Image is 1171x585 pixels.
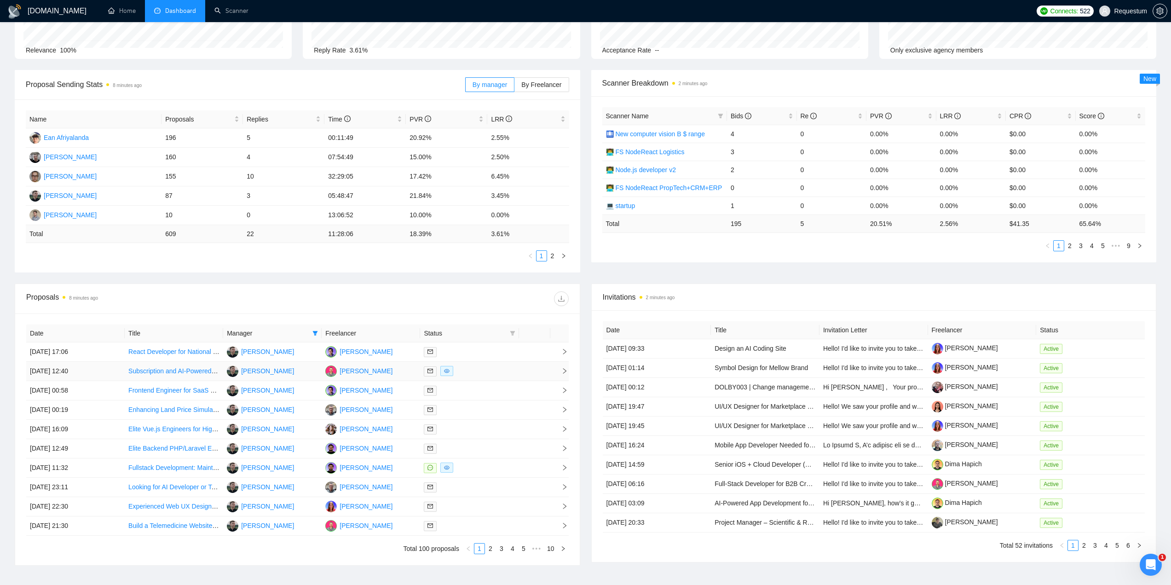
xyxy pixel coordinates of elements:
[241,366,294,376] div: [PERSON_NAME]
[1123,540,1133,550] a: 6
[1040,383,1066,391] a: Active
[325,365,337,377] img: DB
[328,116,350,123] span: Time
[427,426,433,432] span: mail
[870,112,892,120] span: PVR
[1068,540,1078,550] a: 1
[26,79,465,90] span: Proposal Sending Stats
[474,544,485,554] a: 1
[1040,403,1066,410] a: Active
[29,133,89,141] a: EAEan Afriyalanda
[655,46,659,54] span: --
[128,348,338,355] a: React Developer for National Pharmaceutical Information System (EKFO)
[745,113,751,119] span: info-circle
[241,347,294,357] div: [PERSON_NAME]
[1009,112,1031,120] span: CPR
[1112,540,1123,551] li: 5
[1045,243,1050,249] span: left
[1101,540,1111,550] a: 4
[340,347,392,357] div: [PERSON_NAME]
[165,7,196,15] span: Dashboard
[154,7,161,14] span: dashboard
[214,7,248,15] a: searchScanner
[324,128,406,148] td: 00:11:49
[1098,241,1108,251] a: 5
[1040,498,1062,509] span: Active
[1102,8,1108,14] span: user
[340,463,392,473] div: [PERSON_NAME]
[243,167,324,186] td: 10
[932,517,943,528] img: c1rnhiVWAQ3hluRo7JstQAjBqyS3S9uuW6veQibfsynqy6359rYxQfOfaBdbDSRFIi
[1040,480,1066,487] a: Active
[932,478,943,490] img: c1eXUdwHc_WaOcbpPFtMJupqop6zdMumv1o7qBBEoYRQ7Y2b-PMuosOa1Pnj0gGm9V
[496,543,507,554] li: 3
[427,484,433,490] span: mail
[1112,540,1122,550] a: 5
[241,424,294,434] div: [PERSON_NAME]
[932,364,998,371] a: [PERSON_NAME]
[1134,540,1145,551] button: right
[932,362,943,374] img: c1o0rOVReXCKi1bnQSsgHbaWbvfM_HSxWVsvTMtH2C50utd8VeU_52zlHuo4ie9fkT
[312,330,318,336] span: filter
[227,385,238,396] img: AS
[29,132,41,144] img: EA
[1040,519,1066,526] a: Active
[940,112,961,120] span: LRR
[715,422,831,429] a: UI/UX Designer for Marketplace Platform
[548,251,558,261] a: 2
[810,113,817,119] span: info-circle
[128,367,291,375] a: Subscription and AI-Powered Platform — Full SaaS Build
[602,77,1146,89] span: Scanner Breakdown
[1153,7,1167,15] a: setting
[507,543,518,554] li: 4
[715,364,808,371] a: Symbol Design for Mellow Brand
[325,405,392,413] a: PG[PERSON_NAME]
[558,250,569,261] button: right
[529,543,544,554] li: Next 5 Pages
[474,543,485,554] li: 1
[128,464,334,471] a: Fullstack Development: Maintain and Enhance Existing Web Application
[932,459,943,470] img: c1zpTY-JffLoXbRQoJrotKOx957DQaKHXbyZO2cx_O_lEf4DW_FWQA8_9IM84ObBVX
[932,422,998,429] a: [PERSON_NAME]
[508,544,518,554] a: 4
[1064,240,1075,251] li: 2
[44,191,97,201] div: [PERSON_NAME]
[510,330,515,336] span: filter
[487,128,569,148] td: 2.55%
[485,544,496,554] a: 2
[1134,540,1145,551] li: Next Page
[128,503,300,510] a: Experienced Web UX Designer Needed for Interface Design
[227,365,238,377] img: AS
[162,148,243,167] td: 160
[227,444,294,452] a: AS[PERSON_NAME]
[606,166,676,174] a: 👨‍💻 Node.js developer v2
[227,405,294,413] a: AS[PERSON_NAME]
[727,143,797,161] td: 3
[1136,543,1142,548] span: right
[427,465,433,470] span: message
[506,116,512,122] span: info-circle
[29,190,41,202] img: AS
[427,446,433,451] span: mail
[866,161,936,179] td: 0.00%
[241,405,294,415] div: [PERSON_NAME]
[311,326,320,340] span: filter
[324,148,406,167] td: 07:54:49
[128,445,311,452] a: Elite Backend PHP/Laravel Engineers for Weekend Strike Team
[797,143,867,161] td: 0
[1090,540,1100,550] a: 3
[243,110,324,128] th: Replies
[325,520,337,532] img: DB
[1086,240,1097,251] li: 4
[1040,479,1062,489] span: Active
[529,543,544,554] span: •••
[606,130,705,138] a: 🛄 New computer vision B $ range
[936,143,1006,161] td: 0.00%
[108,7,136,15] a: homeHome
[325,521,392,529] a: DB[PERSON_NAME]
[1079,112,1104,120] span: Score
[1153,7,1167,15] span: setting
[325,367,392,374] a: DB[PERSON_NAME]
[60,46,76,54] span: 100%
[325,443,337,454] img: IZ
